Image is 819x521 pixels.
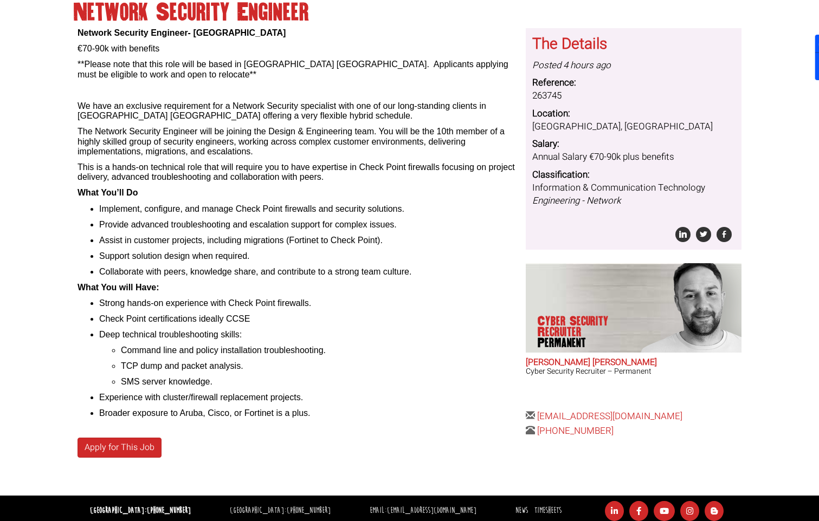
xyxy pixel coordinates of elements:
[99,298,518,308] li: Strong hands-on experience with Check Point firewalls.
[526,358,741,368] h2: [PERSON_NAME] [PERSON_NAME]
[121,346,518,355] li: Command line and policy installation troubleshooting.
[227,503,333,519] li: [GEOGRAPHIC_DATA]:
[532,194,621,207] i: Engineering - Network
[99,220,518,230] li: Provide advanced troubleshooting and escalation support for complex issues.
[526,367,741,375] h3: Cyber Security Recruiter – Permanent
[538,316,621,348] p: Cyber Security Recruiter
[78,101,518,121] p: We have an exclusive requirement for a Network Security specialist with one of our long-standing ...
[532,138,735,151] dt: Salary:
[78,60,518,80] p: **Please note that this role will be based in [GEOGRAPHIC_DATA] [GEOGRAPHIC_DATA]. Applicants app...
[99,236,518,245] li: Assist in customer projects, including migrations (Fortinet to Check Point).
[121,361,518,371] li: TCP dump and packet analysis.
[78,438,162,458] a: Apply for This Job
[532,58,611,72] i: Posted 4 hours ago
[538,337,621,348] span: Permanent
[532,181,735,208] dd: Information & Communication Technology
[99,314,518,324] li: Check Point certifications ideally CCSE
[78,127,518,157] p: The Network Security Engineer will be joining the Design & Engineering team. You will be the 10th...
[99,330,518,340] li: Deep technical troubleshooting skills:
[99,204,518,214] li: Implement, configure, and manage Check Point firewalls and security solutions.
[532,36,735,53] h3: The Details
[367,503,479,519] li: Email:
[78,28,286,37] b: Network Security Engineer- [GEOGRAPHIC_DATA]
[78,283,159,292] b: What You will Have:
[387,505,476,516] a: [EMAIL_ADDRESS][DOMAIN_NAME]
[78,188,138,197] b: What You’ll Do
[147,505,191,516] a: [PHONE_NUMBER]
[532,120,735,133] dd: [GEOGRAPHIC_DATA], [GEOGRAPHIC_DATA]
[99,408,518,418] li: Broader exposure to Aruba, Cisco, or Fortinet is a plus.
[99,251,518,261] li: Support solution design when required.
[532,107,735,120] dt: Location:
[99,393,518,402] li: Experience with cluster/firewall replacement projects.
[537,409,682,423] a: [EMAIL_ADDRESS][DOMAIN_NAME]
[78,162,518,183] p: This is a hands-on technical role that will require you to have expertise in Check Point firewall...
[78,44,518,54] p: €70-90k with benefits
[534,505,562,516] a: Timesheets
[532,89,735,102] dd: 263745
[532,168,735,181] dt: Classification:
[74,3,746,22] h1: Network Security Engineer
[90,505,191,516] strong: [GEOGRAPHIC_DATA]:
[537,424,614,438] a: [PHONE_NUMBER]
[287,505,331,516] a: [PHONE_NUMBER]
[515,505,528,516] a: News
[121,377,518,387] li: SMS server knowledge.
[532,151,735,164] dd: Annual Salary €70-90k plus benefits
[637,263,741,353] img: John James Baird does Cyber Security Recruiter Permanent
[99,267,518,277] li: Collaborate with peers, knowledge share, and contribute to a strong team culture.
[532,76,735,89] dt: Reference:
